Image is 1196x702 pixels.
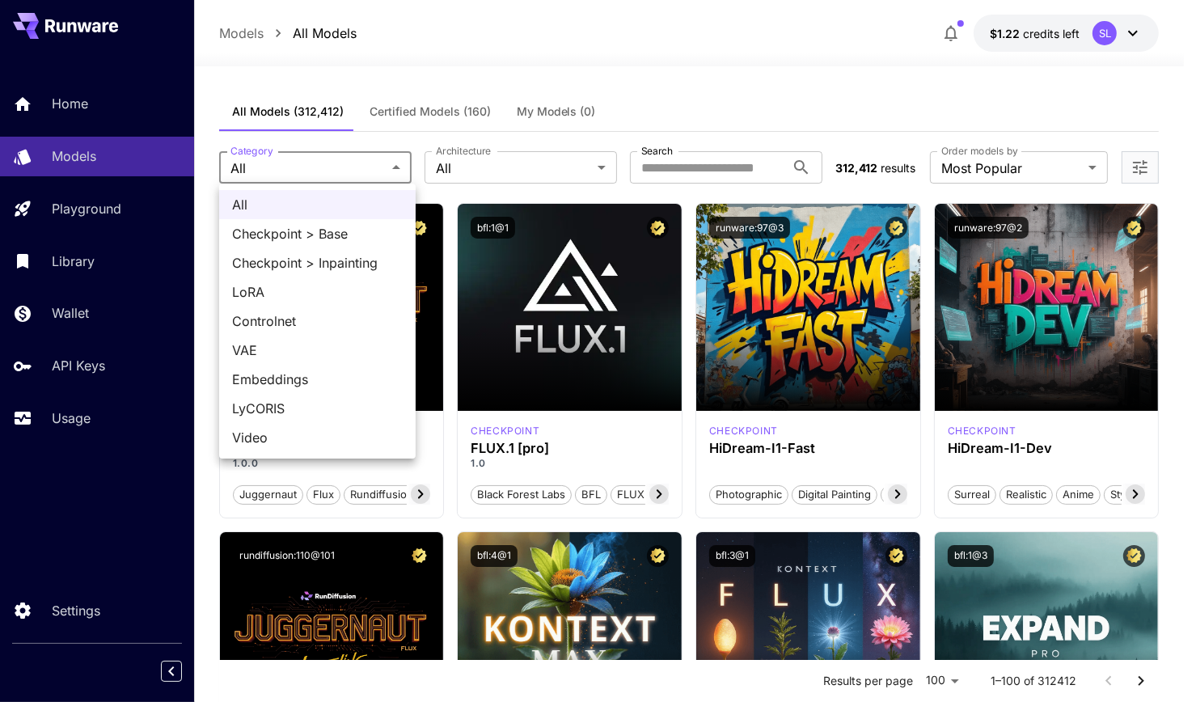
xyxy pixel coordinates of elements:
span: LoRA [232,282,403,302]
span: Controlnet [232,311,403,331]
span: Checkpoint > Inpainting [232,253,403,273]
span: LyCORIS [232,399,403,418]
span: Checkpoint > Base [232,224,403,243]
span: Embeddings [232,370,403,389]
span: VAE [232,340,403,360]
span: Video [232,428,403,447]
span: All [232,195,403,214]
